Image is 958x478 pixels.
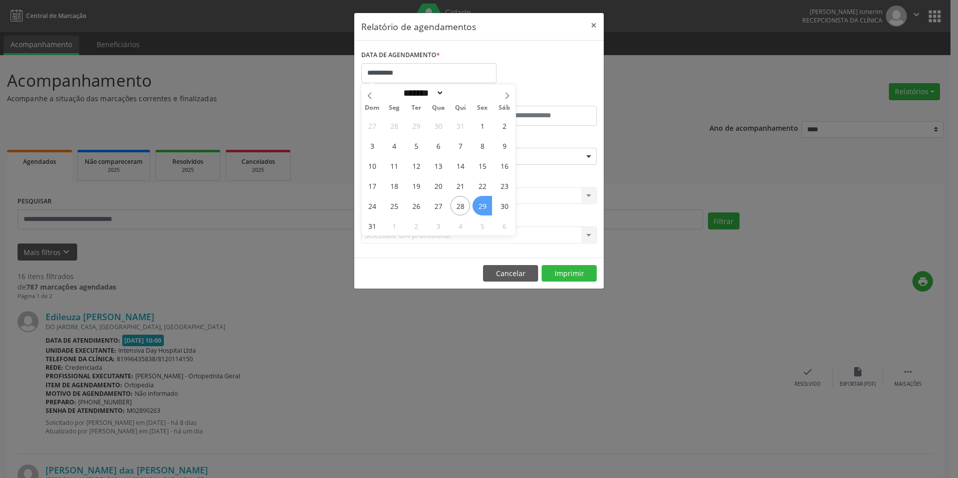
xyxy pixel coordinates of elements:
span: Agosto 16, 2025 [495,156,514,175]
span: Setembro 5, 2025 [472,216,492,235]
span: Agosto 30, 2025 [495,196,514,215]
span: Agosto 20, 2025 [428,176,448,195]
span: Agosto 26, 2025 [406,196,426,215]
span: Sáb [494,105,516,111]
span: Agosto 12, 2025 [406,156,426,175]
span: Julho 28, 2025 [384,116,404,135]
span: Setembro 3, 2025 [428,216,448,235]
span: Setembro 6, 2025 [495,216,514,235]
span: Agosto 2, 2025 [495,116,514,135]
span: Agosto 18, 2025 [384,176,404,195]
label: ATÉ [482,90,597,106]
span: Agosto 27, 2025 [428,196,448,215]
span: Agosto 23, 2025 [495,176,514,195]
span: Ter [405,105,427,111]
select: Month [400,88,444,98]
span: Agosto 9, 2025 [495,136,514,155]
label: DATA DE AGENDAMENTO [361,48,440,63]
span: Qui [449,105,471,111]
span: Sex [471,105,494,111]
span: Agosto 1, 2025 [472,116,492,135]
span: Agosto 15, 2025 [472,156,492,175]
span: Agosto 5, 2025 [406,136,426,155]
span: Agosto 24, 2025 [362,196,382,215]
span: Julho 27, 2025 [362,116,382,135]
button: Cancelar [483,265,538,282]
span: Agosto 19, 2025 [406,176,426,195]
span: Agosto 10, 2025 [362,156,382,175]
button: Close [584,13,604,38]
span: Setembro 4, 2025 [450,216,470,235]
span: Agosto 17, 2025 [362,176,382,195]
span: Agosto 8, 2025 [472,136,492,155]
span: Julho 31, 2025 [450,116,470,135]
span: Agosto 21, 2025 [450,176,470,195]
span: Agosto 4, 2025 [384,136,404,155]
h5: Relatório de agendamentos [361,20,476,33]
span: Agosto 7, 2025 [450,136,470,155]
span: Setembro 2, 2025 [406,216,426,235]
span: Dom [361,105,383,111]
button: Imprimir [542,265,597,282]
span: Agosto 29, 2025 [472,196,492,215]
span: Julho 30, 2025 [428,116,448,135]
span: Julho 29, 2025 [406,116,426,135]
span: Agosto 14, 2025 [450,156,470,175]
span: Agosto 25, 2025 [384,196,404,215]
span: Agosto 22, 2025 [472,176,492,195]
span: Agosto 31, 2025 [362,216,382,235]
span: Agosto 3, 2025 [362,136,382,155]
span: Seg [383,105,405,111]
span: Agosto 11, 2025 [384,156,404,175]
span: Setembro 1, 2025 [384,216,404,235]
span: Agosto 13, 2025 [428,156,448,175]
span: Agosto 6, 2025 [428,136,448,155]
input: Year [444,88,477,98]
span: Qua [427,105,449,111]
span: Agosto 28, 2025 [450,196,470,215]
